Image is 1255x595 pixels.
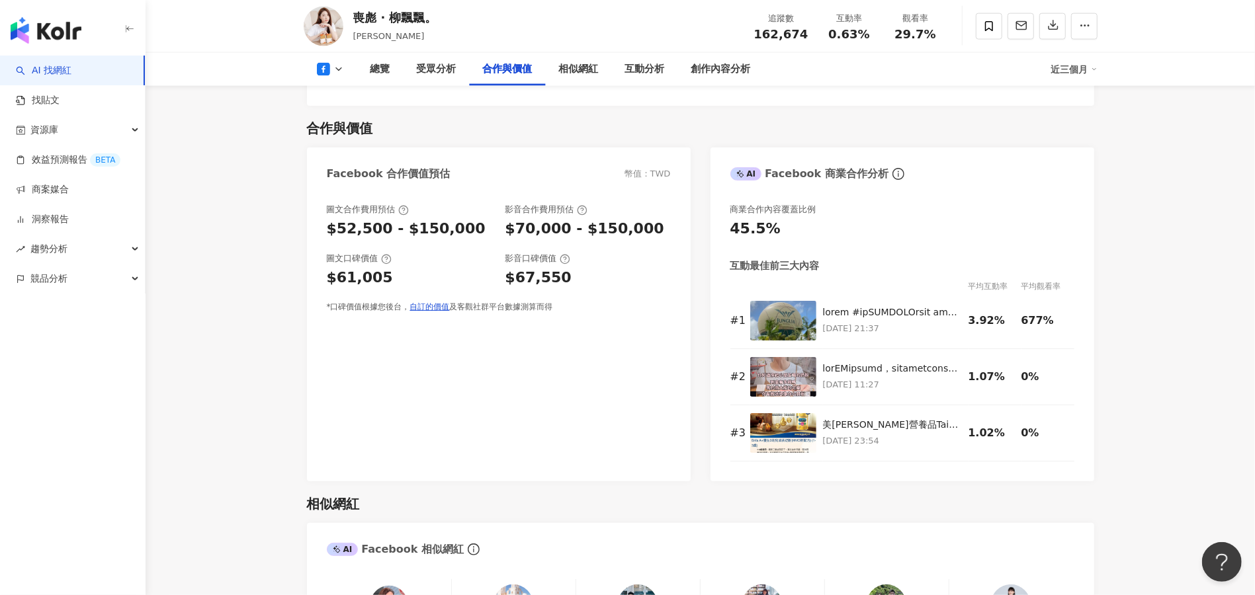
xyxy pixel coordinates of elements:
span: rise [16,245,25,254]
span: [PERSON_NAME] [353,31,425,41]
div: 喪彪 ‧ 柳飄飄。 [353,9,437,26]
div: 1.02% [969,426,1015,440]
div: 1.07% [969,370,1015,384]
div: $52,500 - $150,000 [327,219,486,239]
span: 競品分析 [30,264,67,294]
div: 影音口碑價值 [505,253,570,264]
span: 趨勢分析 [30,234,67,264]
a: 洞察報告 [16,213,69,226]
img: 媽媽餵IG發了一支影片，竟然一臉正經的胡說八道，表示「喝奶粉的小朋友每天都是在喝糖」「奶粉甜度媲美珍奶，所以容易過動」？ 這樣荒唐的言論讓許多專業人士出來打臉了，因為我國的嬰兒奶粉，是有衛福部的... [750,357,816,397]
div: Facebook 商業合作分析 [730,167,889,181]
div: lorEMipsumd，sitametcons，ad「elitseddoeiusm」「temporin，utlabo」？ etdoloremagnaaliqua，enimadmin，veniam... [823,362,962,376]
div: 創作內容分析 [691,61,751,77]
div: 圖文口碑價值 [327,253,392,264]
div: 0% [1021,426,1068,440]
div: 0% [1021,370,1068,384]
a: 自訂的價值 [410,302,450,311]
img: KOL Avatar [304,7,343,46]
div: 相似網紅 [559,61,599,77]
div: # 2 [730,370,744,384]
span: info-circle [466,541,482,557]
div: 平均觀看率 [1021,280,1074,293]
span: 29.7% [894,28,935,41]
img: 美強生營養品Taiwan 亞培育兒百寶箱 你們怎麼好意思說自己是母乳的銜接品？你們知道已經有人把你們官網數據貼出來，指控你們一歲以上的配方奶粉是等於在喝糖水嗎？我的天哪～100g就含有40-50... [750,413,816,453]
div: *口碑價值根據您後台， 及客觀社群平台數據測算而得 [327,301,671,313]
a: searchAI 找網紅 [16,64,71,77]
a: 找貼文 [16,94,60,107]
div: AI [327,543,359,556]
div: 平均互動率 [969,280,1021,293]
div: # 1 [730,313,744,328]
div: Facebook 相似網紅 [327,542,464,557]
div: 觀看率 [890,12,941,25]
div: 相似網紅 [307,495,360,513]
div: 45.5% [730,219,781,239]
div: 合作與價值 [483,61,533,77]
p: [DATE] 21:37 [823,321,962,336]
div: # 3 [730,426,744,440]
span: 0.63% [828,28,869,41]
span: info-circle [890,166,906,182]
iframe: Help Scout Beacon - Open [1202,542,1242,582]
div: 圖文合作費用預估 [327,204,409,216]
div: 商業合作內容覆蓋比例 [730,204,816,216]
img: logo [11,17,81,44]
div: 互動率 [824,12,875,25]
p: [DATE] 11:27 [823,377,962,392]
a: 商案媒合 [16,183,69,196]
div: 近三個月 [1051,59,1098,80]
img: 今天po完 #沖繩JUNGLIA叢林樂園 的心得後，很多人表示看不懂，這裡我就詳細跟大家分享一下。 真的是太太太好玩了！非常值回票價！ 如果你也是電影侏羅紀公園的劇迷，一定會對場景的還原度感動落... [750,301,816,340]
div: 合作與價值 [307,119,373,138]
span: 162,674 [754,27,808,41]
div: AI [730,167,762,180]
div: 受眾分析 [417,61,456,77]
div: $70,000 - $150,000 [505,219,664,239]
div: $61,005 [327,268,393,288]
div: 美[PERSON_NAME]營養品Taiwan 亞培育兒百寶箱 你們怎麼好意思說自己是母乳的銜接品？你們知道已經有人把你們官網數據貼出來，指控你們一歲以上的配方奶粉是等於在喝糖水嗎？我的天哪～1... [823,418,962,432]
span: 資源庫 [30,115,58,145]
div: 追蹤數 [754,12,808,25]
div: $67,550 [505,268,572,288]
div: 677% [1021,313,1068,328]
a: 效益預測報告BETA [16,153,120,167]
p: [DATE] 23:54 [823,434,962,448]
div: 幣值：TWD [625,168,671,180]
div: 總覽 [370,61,390,77]
div: 3.92% [969,313,1015,328]
div: 影音合作費用預估 [505,204,587,216]
div: lorem #ipSUMDOLOrsit amet，consecte，adipiscingeli。 seddoeius！tempor！ incididuntutlab，etdoloremagna... [823,306,962,319]
div: Facebook 合作價值預估 [327,167,451,181]
div: 互動最佳前三大內容 [730,259,820,273]
div: 互動分析 [625,61,665,77]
